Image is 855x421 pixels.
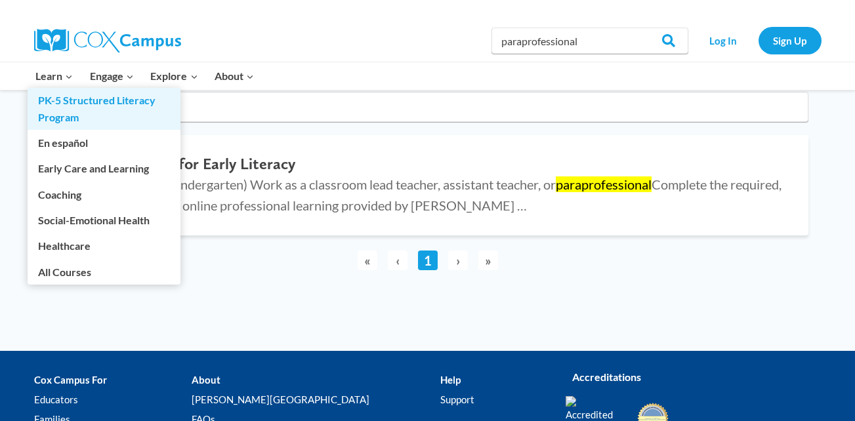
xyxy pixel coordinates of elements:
[448,251,468,270] span: ›
[358,251,377,270] span: «
[440,390,545,410] a: Support
[142,62,207,90] button: Child menu of Explore
[556,176,652,192] mark: paraprofessional
[34,390,192,410] a: Educators
[73,176,782,213] span: … 0-5 (not yet in Kindergarten) Work as a classroom lead teacher, assistant teacher, or Complete ...
[388,251,407,270] span: ‹
[28,62,82,90] button: Child menu of Learn
[73,155,782,174] h2: Mayor's Award for Early Literacy
[28,182,180,207] a: Coaching
[28,259,180,284] a: All Courses
[28,88,180,130] a: PK-5 Structured Literacy Program
[192,390,440,410] a: [PERSON_NAME][GEOGRAPHIC_DATA]
[478,251,498,270] span: »
[34,29,181,52] img: Cox Campus
[572,371,641,383] strong: Accreditations
[28,62,262,90] nav: Primary Navigation
[81,62,142,90] button: Child menu of Engage
[47,135,808,235] a: Mayor's Award for Early Literacy … 0-5 (not yet in Kindergarten) Work as a classroom lead teacher...
[695,27,822,54] nav: Secondary Navigation
[28,233,180,258] a: Healthcare
[28,156,180,181] a: Early Care and Learning
[28,130,180,155] a: En español
[206,62,262,90] button: Child menu of About
[418,251,438,270] a: 1
[491,28,688,54] input: Search Cox Campus
[28,208,180,233] a: Social-Emotional Health
[47,92,808,122] input: Search for...
[695,27,752,54] a: Log In
[759,27,822,54] a: Sign Up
